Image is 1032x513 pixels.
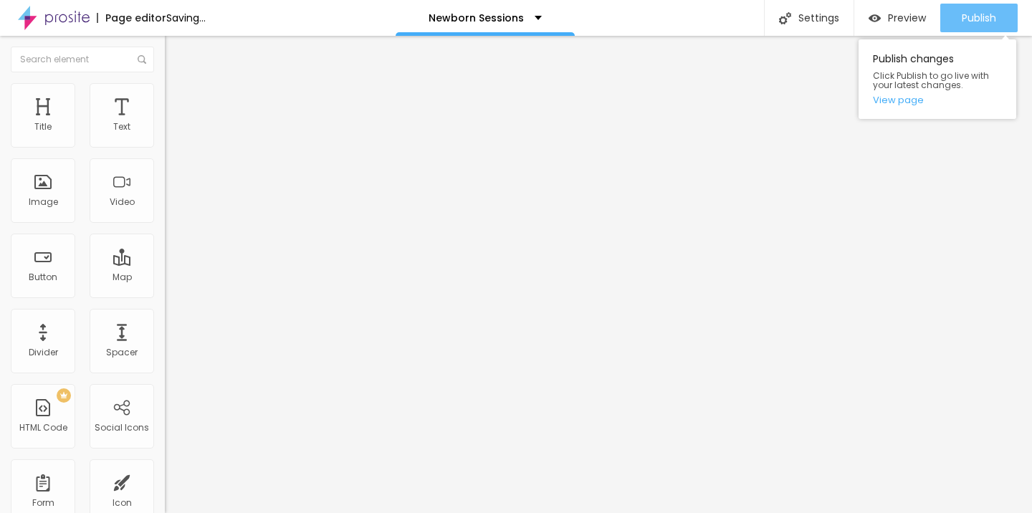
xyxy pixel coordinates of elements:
button: Preview [854,4,940,32]
div: Divider [29,347,58,358]
span: Click Publish to go live with your latest changes. [873,71,1002,90]
div: Form [32,498,54,508]
div: Icon [113,498,132,508]
div: Button [29,272,57,282]
img: view-1.svg [869,12,881,24]
div: Title [34,122,52,132]
div: Video [110,197,135,207]
div: Publish changes [859,39,1016,119]
div: Map [113,272,132,282]
div: HTML Code [19,423,67,433]
div: Saving... [166,13,206,23]
div: Spacer [106,347,138,358]
button: Publish [940,4,1018,32]
input: Search element [11,47,154,72]
span: Preview [888,12,926,24]
img: Icone [779,12,791,24]
p: Newborn Sessions [429,13,524,23]
div: Page editor [97,13,166,23]
img: Icone [138,55,146,64]
div: Image [29,197,58,207]
div: Text [113,122,130,132]
span: Publish [962,12,996,24]
a: View page [873,95,1002,105]
div: Social Icons [95,423,149,433]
